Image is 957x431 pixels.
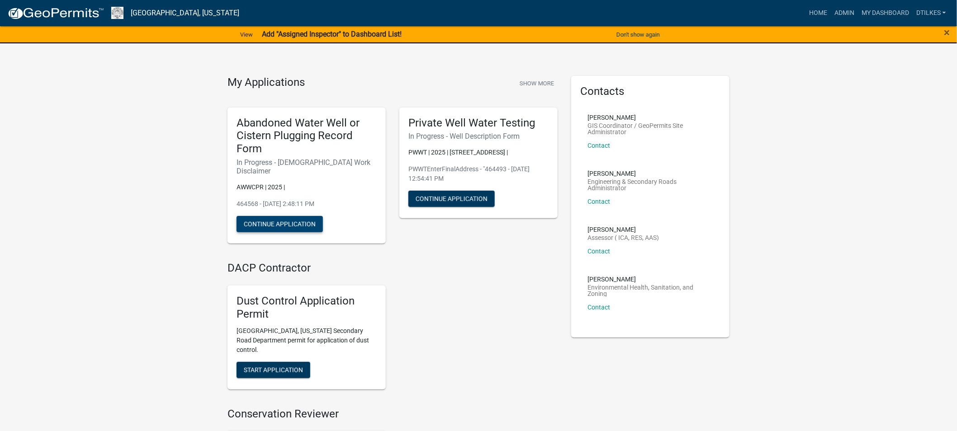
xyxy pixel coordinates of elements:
[237,199,377,209] p: 464568 - [DATE] 2:48:11 PM
[587,284,713,297] p: Environmental Health, Sanitation, and Zoning
[237,362,310,378] button: Start Application
[587,276,713,282] p: [PERSON_NAME]
[131,5,239,21] a: [GEOGRAPHIC_DATA], [US_STATE]
[408,191,495,207] button: Continue Application
[408,117,549,130] h5: Private Well Water Testing
[944,27,950,38] button: Close
[587,234,659,241] p: Assessor ( ICA, RES, AAS)
[408,132,549,141] h6: In Progress - Well Description Form
[587,226,659,233] p: [PERSON_NAME]
[111,7,123,19] img: Franklin County, Iowa
[587,170,713,177] p: [PERSON_NAME]
[587,142,610,149] a: Contact
[227,408,558,421] h4: Conservation Reviewer
[237,183,377,192] p: AWWCPR | 2025 |
[587,178,713,191] p: Engineering & Secondary Roads Administrator
[237,158,377,175] h6: In Progress - [DEMOGRAPHIC_DATA] Work Disclaimer
[262,30,402,38] strong: Add "Assigned Inspector" to Dashboard List!
[587,248,610,255] a: Contact
[580,85,720,98] h5: Contacts
[613,27,663,42] button: Don't show again
[913,5,950,22] a: dtilkes
[858,5,913,22] a: My Dashboard
[237,117,377,155] h5: Abandoned Water Well or Cistern Plugging Record Form
[244,366,303,373] span: Start Application
[227,76,305,89] h4: My Applications
[587,198,610,205] a: Contact
[587,304,610,311] a: Contact
[237,295,377,321] h5: Dust Control Application Permit
[227,262,558,275] h4: DACP Contractor
[237,27,256,42] a: View
[237,326,377,355] p: [GEOGRAPHIC_DATA], [US_STATE] Secondary Road Department permit for application of dust control.
[408,164,549,183] p: PWWTEnterFinalAddress - "464493 - [DATE] 12:54:41 PM
[408,148,549,157] p: PWWT | 2025 | [STREET_ADDRESS] |
[516,76,558,91] button: Show More
[831,5,858,22] a: Admin
[237,216,323,232] button: Continue Application
[805,5,831,22] a: Home
[587,122,713,135] p: GIS Coordinator / GeoPermits Site Administrator
[587,114,713,121] p: [PERSON_NAME]
[944,26,950,39] span: ×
